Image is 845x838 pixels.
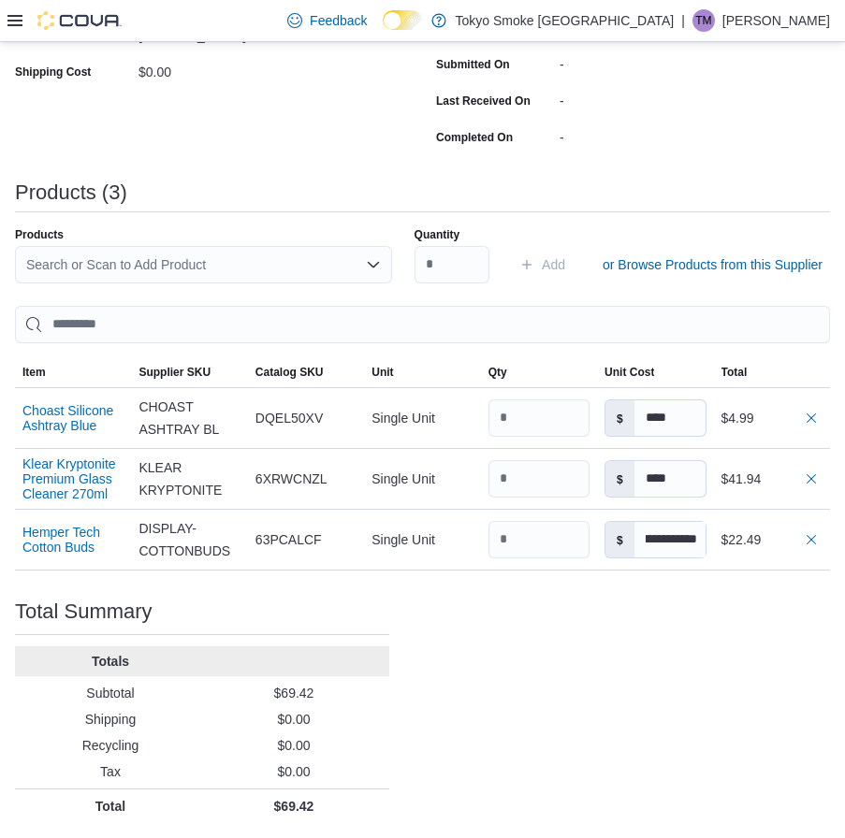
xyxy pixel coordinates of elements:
p: $69.42 [206,684,382,702]
span: Catalog SKU [255,365,324,380]
label: Completed On [436,130,513,145]
button: Item [15,357,131,387]
span: CHOAST ASHTRAY BL [138,396,240,441]
button: Add [512,246,573,283]
button: Qty [481,357,597,387]
span: Dark Mode [383,30,384,31]
h3: Products (3) [15,181,127,204]
a: Feedback [280,2,374,39]
button: Open list of options [366,257,381,272]
p: Recycling [22,736,198,755]
span: Total [721,365,748,380]
button: Unit [364,357,480,387]
label: Last Received On [436,94,531,108]
button: Supplier SKU [131,357,247,387]
div: Single Unit [364,399,480,437]
label: Products [15,227,64,242]
span: Supplier SKU [138,365,211,380]
label: $ [605,400,634,436]
label: $ [605,461,634,497]
div: Single Unit [364,460,480,498]
button: Total [714,357,830,387]
div: - [560,86,810,108]
span: Unit Cost [605,365,654,380]
p: $69.42 [206,797,382,816]
p: Tax [22,762,198,781]
div: $22.49 [721,528,823,551]
div: Single Unit [364,521,480,558]
label: Shipping Cost [15,65,91,79]
div: $4.99 [721,407,823,429]
button: or Browse Products from this Supplier [595,246,830,283]
p: Tokyo Smoke [GEOGRAPHIC_DATA] [456,9,675,32]
label: Submitted On [436,57,510,72]
div: - [560,50,810,72]
button: Hemper Tech Cotton Buds [22,525,124,555]
label: $ [605,522,634,557]
p: [PERSON_NAME] [722,9,830,32]
span: Add [542,255,565,274]
div: $41.94 [721,468,823,490]
p: Subtotal [22,684,198,702]
p: $0.00 [206,762,382,781]
p: $0.00 [206,710,382,729]
p: | [681,9,685,32]
p: Shipping [22,710,198,729]
span: Unit [372,365,393,380]
div: $0.00 [138,57,389,79]
span: or Browse Products from this Supplier [603,255,823,274]
p: $0.00 [206,736,382,755]
span: Qty [488,365,507,380]
div: Taylor Murphy [692,9,715,32]
span: DQEL50XV [255,407,323,429]
div: - [560,123,810,145]
span: DISPLAY-COTTONBUDS [138,517,240,562]
span: 6XRWCNZL [255,468,328,490]
span: Item [22,365,46,380]
span: TM [695,9,711,32]
span: Feedback [310,11,367,30]
button: Klear Kryptonite Premium Glass Cleaner 270ml [22,456,124,501]
button: Choast Silicone Ashtray Blue [22,403,124,433]
label: Quantity [415,227,460,242]
input: Dark Mode [383,10,422,30]
span: KLEAR KRYPTONITE [138,456,240,501]
h3: Total Summary [15,600,153,623]
button: Catalog SKU [248,357,364,387]
span: 63PCALCF [255,528,322,551]
button: Unit Cost [597,357,713,387]
img: Cova [37,11,122,30]
p: Total [22,797,198,816]
p: Totals [22,652,198,671]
